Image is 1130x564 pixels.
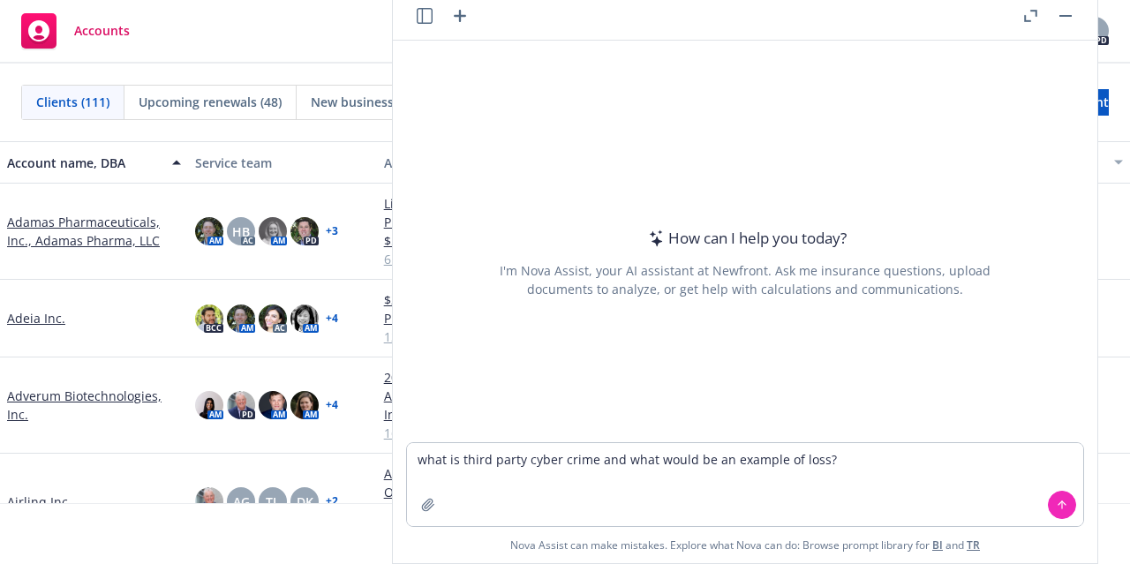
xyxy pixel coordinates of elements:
[384,231,558,250] a: $5M D&O
[14,6,137,56] a: Accounts
[384,194,558,231] a: License bond | MS Board of Pharmacy
[384,368,558,387] a: 2025 EPL/FID
[36,93,109,111] span: Clients (111)
[967,538,980,553] a: TR
[139,93,282,111] span: Upcoming renewals (48)
[233,493,250,511] span: AG
[7,213,181,250] a: Adamas Pharmaceuticals, Inc., Adamas Pharma, LLC
[377,141,565,184] button: Active policies
[326,313,338,324] a: + 4
[195,305,223,333] img: photo
[384,424,558,442] a: 16 more
[497,261,993,298] div: I'm Nova Assist, your AI assistant at Newfront. Ask me insurance questions, upload documents to a...
[384,464,558,501] a: Airlinq Inc. - Directors and Officers - Side A DIC
[297,493,313,511] span: DK
[227,391,255,419] img: photo
[644,227,847,250] div: How can I help you today?
[195,391,223,419] img: photo
[266,493,280,511] span: TL
[232,222,250,241] span: HB
[74,24,130,38] span: Accounts
[311,93,425,111] span: New businesses (0)
[195,154,369,172] div: Service team
[932,538,943,553] a: BI
[195,217,223,245] img: photo
[400,527,1090,563] span: Nova Assist can make mistakes. Explore what Nova can do: Browse prompt library for and
[384,501,558,520] a: $5M XS $2M D&O/EPL
[259,305,287,333] img: photo
[7,387,181,424] a: Adverum Biotechnologies, Inc.
[384,250,558,268] a: 6 more
[407,443,1083,526] textarea: what is third party cyber crime and what would be an example of loss?
[326,226,338,237] a: + 3
[7,309,65,327] a: Adeia Inc.
[259,391,287,419] img: photo
[384,387,558,424] a: Adverum Biotechnologies, Inc. - Commercial Auto
[259,217,287,245] img: photo
[384,327,558,346] a: 12 more
[290,391,319,419] img: photo
[227,305,255,333] img: photo
[384,290,558,309] a: $2M Crime $5M Fid
[290,305,319,333] img: photo
[326,496,338,507] a: + 2
[195,487,223,515] img: photo
[188,141,376,184] button: Service team
[384,154,558,172] div: Active policies
[290,217,319,245] img: photo
[7,493,72,511] a: Airlinq Inc.
[326,400,338,410] a: + 4
[384,309,558,327] a: Primary | $5M ex $20M
[7,154,162,172] div: Account name, DBA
